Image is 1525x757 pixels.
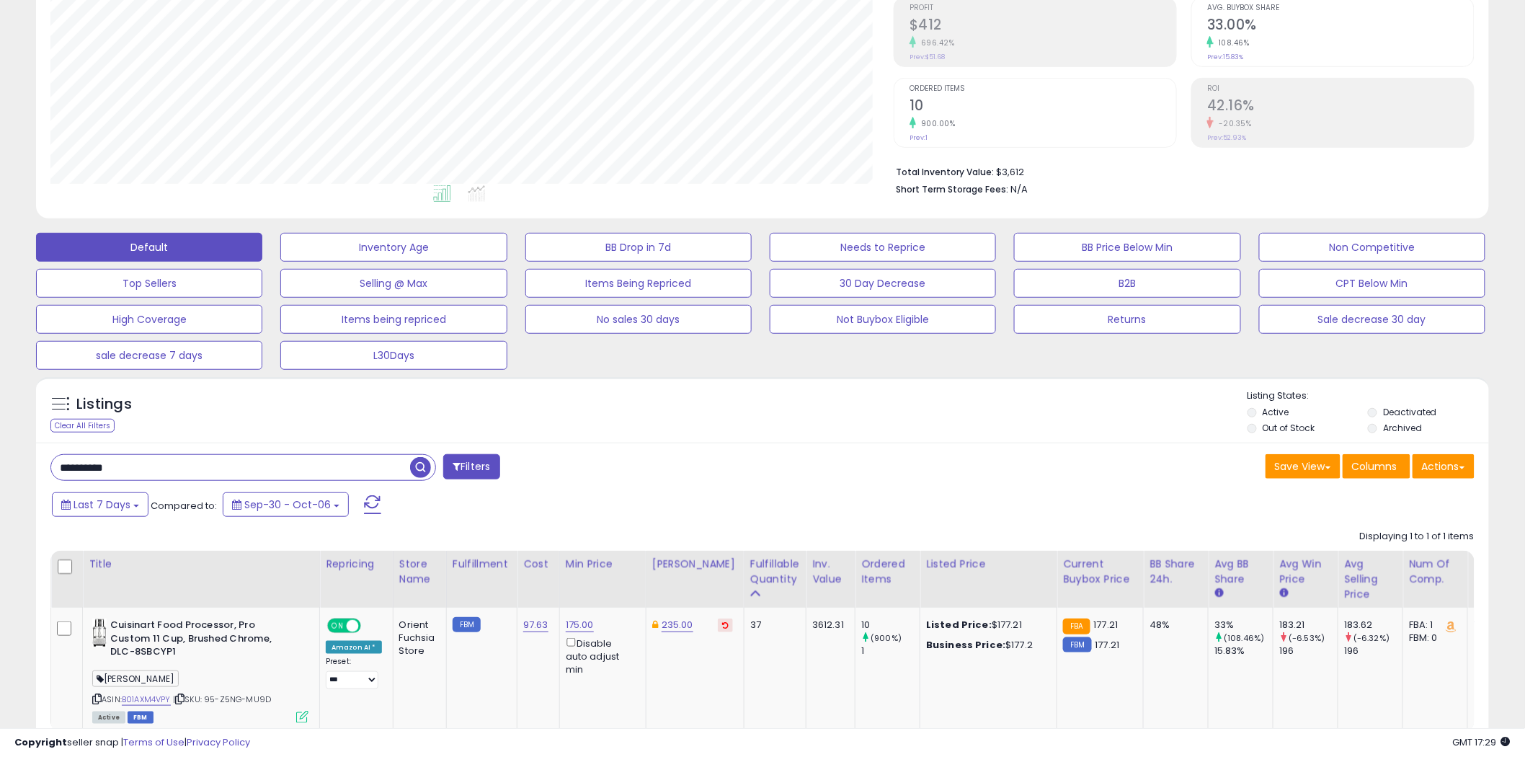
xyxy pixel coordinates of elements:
p: Listing States: [1248,389,1489,403]
small: FBM [1063,637,1091,652]
button: Returns [1014,305,1240,334]
small: Avg BB Share. [1214,587,1223,600]
i: This overrides the store level Dynamic Max Price for this listing [652,620,658,629]
small: (-6.32%) [1353,632,1390,644]
a: Privacy Policy [187,735,250,749]
small: FBA [1063,619,1090,634]
button: Inventory Age [280,233,507,262]
button: 30 Day Decrease [770,269,996,298]
div: Inv. value [812,557,849,587]
div: Disable auto adjust min [566,635,635,676]
a: 175.00 [566,618,594,632]
span: Columns [1352,459,1397,474]
button: Filters [443,454,499,479]
small: Avg Win Price. [1279,587,1288,600]
small: (900%) [871,632,902,644]
label: Out of Stock [1263,422,1315,434]
button: Not Buybox Eligible [770,305,996,334]
small: 900.00% [916,118,956,129]
div: 15.83% [1214,645,1273,658]
h2: 42.16% [1207,97,1474,117]
small: (108.46%) [1224,632,1264,644]
span: N/A [1010,182,1028,196]
div: Fulfillment [453,557,511,572]
span: 2025-10-14 17:29 GMT [1453,735,1511,749]
div: 196 [1344,645,1402,658]
span: 177.21 [1094,618,1119,632]
div: $177.2 [926,639,1046,652]
small: FBM [453,617,481,632]
label: Deactivated [1383,406,1437,418]
div: FBM: 0 [1409,632,1457,645]
div: Repricing [326,557,387,572]
div: 3612.31 [812,619,844,632]
small: Prev: $51.68 [910,53,945,61]
span: Compared to: [151,499,217,513]
div: Amazon AI * [326,641,382,654]
button: Actions [1413,454,1475,479]
div: [PERSON_NAME] [652,557,738,572]
div: Clear All Filters [50,419,115,433]
div: Displaying 1 to 1 of 1 items [1360,530,1475,544]
label: Archived [1383,422,1422,434]
button: sale decrease 7 days [36,341,262,370]
div: Avg BB Share [1214,557,1267,587]
div: 183.62 [1344,619,1402,632]
button: CPT Below Min [1259,269,1485,298]
div: Current Buybox Price [1063,557,1137,587]
button: BB Price Below Min [1014,233,1240,262]
button: Sale decrease 30 day [1259,305,1485,334]
small: -20.35% [1214,118,1252,129]
div: Store Name [399,557,440,587]
button: B2B [1014,269,1240,298]
a: 235.00 [662,618,693,632]
b: Cuisinart Food Processor, Pro Custom 11 Cup, Brushed Chrome, DLC-8SBCYP1 [110,619,285,663]
button: Needs to Reprice [770,233,996,262]
small: Prev: 52.93% [1207,133,1246,142]
b: Listed Price: [926,618,992,632]
div: seller snap | | [14,736,250,750]
button: Columns [1343,454,1410,479]
div: 37 [750,619,795,632]
button: Default [36,233,262,262]
button: Items Being Repriced [525,269,752,298]
img: 41Z-5JAUCFL._SL40_.jpg [92,619,107,647]
div: Orient Fuchsia Store [399,619,435,658]
span: Avg. Buybox Share [1207,4,1474,12]
b: Business Price: [926,638,1005,652]
div: ASIN: [92,619,308,722]
span: FBM [128,712,154,724]
button: Items being repriced [280,305,507,334]
span: [PERSON_NAME] [92,670,179,687]
label: Active [1263,406,1289,418]
small: Prev: 1 [910,133,928,142]
b: Total Inventory Value: [896,166,994,178]
h2: 10 [910,97,1176,117]
div: 196 [1279,645,1338,658]
small: Prev: 15.83% [1207,53,1243,61]
div: Num of Comp. [1409,557,1462,587]
div: BB Share 24h. [1150,557,1202,587]
div: Min Price [566,557,640,572]
div: Cost [523,557,553,572]
div: Preset: [326,657,382,689]
span: Last 7 Days [74,497,130,512]
button: No sales 30 days [525,305,752,334]
b: Short Term Storage Fees: [896,183,1008,195]
div: Title [89,557,314,572]
strong: Copyright [14,735,67,749]
span: Profit [910,4,1176,12]
div: Fulfillable Quantity [750,557,800,587]
button: Save View [1266,454,1341,479]
a: Terms of Use [123,735,184,749]
li: $3,612 [896,162,1464,180]
div: 33% [1214,619,1273,632]
span: 177.21 [1095,638,1120,652]
button: Top Sellers [36,269,262,298]
span: | SKU: 95-Z5NG-MU9D [173,694,271,705]
div: Avg Selling Price [1344,557,1397,602]
span: ROI [1207,85,1474,93]
a: B01AXM4VPY [122,694,171,706]
div: 1 [861,645,920,658]
div: Listed Price [926,557,1051,572]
